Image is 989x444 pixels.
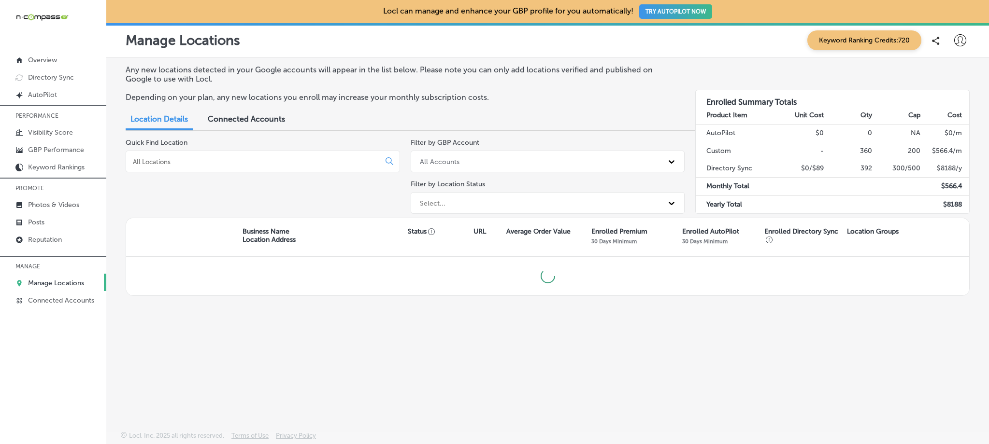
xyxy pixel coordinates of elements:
[276,432,316,444] a: Privacy Policy
[682,238,728,245] p: 30 Days Minimum
[921,107,969,125] th: Cost
[639,4,712,19] button: TRY AUTOPILOT NOW
[130,114,188,124] span: Location Details
[208,114,285,124] span: Connected Accounts
[824,142,873,160] td: 360
[591,238,637,245] p: 30 Days Minimum
[28,91,57,99] p: AutoPilot
[28,201,79,209] p: Photos & Videos
[126,65,674,83] p: Any new locations detected in your Google accounts will appear in the list below. Please note you...
[28,296,94,305] p: Connected Accounts
[28,218,44,226] p: Posts
[15,13,69,22] img: 660ab0bf-5cc7-4cb8-ba1c-48b5ae0f18e60NCTV_CLogo_TV_Black_-500x88.png
[824,107,873,125] th: Qty
[473,227,486,236] p: URL
[696,142,776,160] td: Custom
[764,227,842,244] p: Enrolled Directory Sync
[706,111,747,119] strong: Product Item
[28,146,84,154] p: GBP Performance
[231,432,269,444] a: Terms of Use
[408,227,473,236] p: Status
[873,125,921,142] td: NA
[591,227,647,236] p: Enrolled Premium
[696,195,776,213] td: Yearly Total
[776,125,825,142] td: $0
[696,125,776,142] td: AutoPilot
[420,199,445,207] div: Select...
[776,142,825,160] td: -
[847,227,899,236] p: Location Groups
[921,142,969,160] td: $ 566.4 /m
[28,73,74,82] p: Directory Sync
[126,139,187,147] label: Quick Find Location
[28,279,84,287] p: Manage Locations
[411,139,479,147] label: Filter by GBP Account
[921,195,969,213] td: $ 8188
[776,160,825,178] td: $0/$89
[411,180,485,188] label: Filter by Location Status
[873,142,921,160] td: 200
[873,107,921,125] th: Cap
[682,227,739,236] p: Enrolled AutoPilot
[776,107,825,125] th: Unit Cost
[921,125,969,142] td: $ 0 /m
[696,90,969,107] h3: Enrolled Summary Totals
[921,160,969,178] td: $ 8188 /y
[243,227,296,244] p: Business Name Location Address
[921,178,969,195] td: $ 566.4
[696,160,776,178] td: Directory Sync
[28,163,85,171] p: Keyword Rankings
[132,157,378,166] input: All Locations
[126,32,240,48] p: Manage Locations
[28,56,57,64] p: Overview
[126,93,674,102] p: Depending on your plan, any new locations you enroll may increase your monthly subscription costs.
[807,30,921,50] span: Keyword Ranking Credits: 720
[420,157,459,166] div: All Accounts
[873,160,921,178] td: 300/500
[129,432,224,439] p: Locl, Inc. 2025 all rights reserved.
[506,227,571,236] p: Average Order Value
[28,128,73,137] p: Visibility Score
[824,125,873,142] td: 0
[28,236,62,244] p: Reputation
[824,160,873,178] td: 392
[696,178,776,195] td: Monthly Total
